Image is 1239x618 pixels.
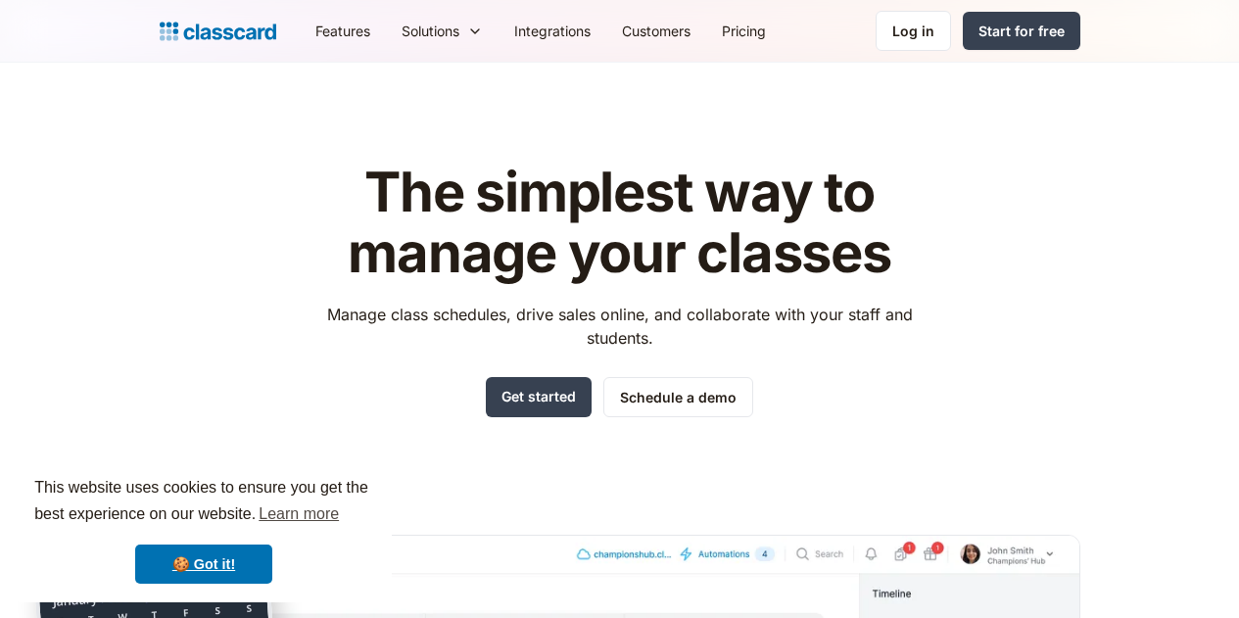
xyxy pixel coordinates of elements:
[160,18,276,45] a: home
[876,11,951,51] a: Log in
[386,9,499,53] div: Solutions
[300,9,386,53] a: Features
[16,457,392,602] div: cookieconsent
[309,163,930,283] h1: The simplest way to manage your classes
[309,303,930,350] p: Manage class schedules, drive sales online, and collaborate with your staff and students.
[486,377,592,417] a: Get started
[606,9,706,53] a: Customers
[603,377,753,417] a: Schedule a demo
[499,9,606,53] a: Integrations
[34,476,373,529] span: This website uses cookies to ensure you get the best experience on our website.
[892,21,934,41] div: Log in
[978,21,1065,41] div: Start for free
[135,545,272,584] a: dismiss cookie message
[256,499,342,529] a: learn more about cookies
[706,9,782,53] a: Pricing
[402,21,459,41] div: Solutions
[963,12,1080,50] a: Start for free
